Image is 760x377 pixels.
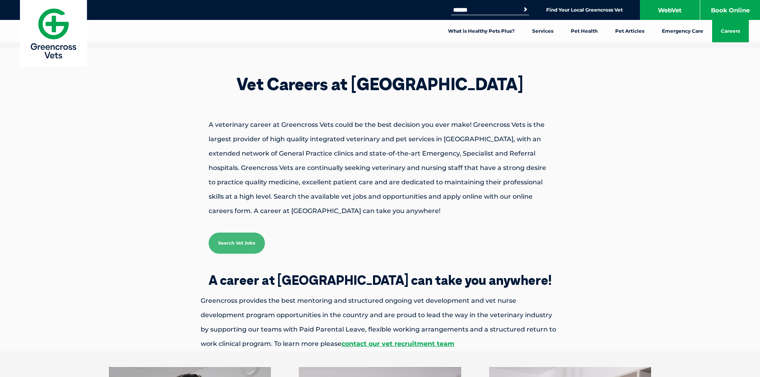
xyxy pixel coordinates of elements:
[181,118,580,218] p: A veterinary career at Greencross Vets could be the best decision you ever make! Greencross Vets ...
[521,6,529,14] button: Search
[653,20,712,42] a: Emergency Care
[439,20,523,42] a: What is Healthy Pets Plus?
[181,76,580,93] h1: Vet Careers at [GEOGRAPHIC_DATA]
[173,294,588,351] p: Greencross provides the best mentoring and structured ongoing vet development and vet nurse devel...
[712,20,749,42] a: Careers
[562,20,606,42] a: Pet Health
[606,20,653,42] a: Pet Articles
[546,7,623,13] a: Find Your Local Greencross Vet
[523,20,562,42] a: Services
[173,274,588,286] h2: A career at [GEOGRAPHIC_DATA] can take you anywhere!
[209,233,265,254] a: Search Vet Jobs
[342,340,454,347] a: contact our vet recruitment team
